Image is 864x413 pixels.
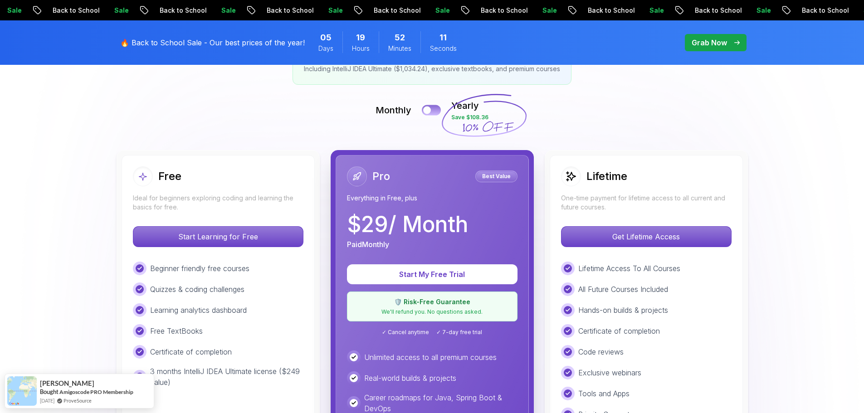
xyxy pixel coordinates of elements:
p: Free TextBooks [150,326,203,336]
h2: Free [158,169,181,184]
p: 🔥 Back to School Sale - Our best prices of the year! [120,37,305,48]
span: ✓ Cancel anytime [382,329,429,336]
p: Monthly [376,104,411,117]
p: Sale [213,6,242,15]
p: Ideal for beginners exploring coding and learning the basics for free. [133,194,303,212]
p: Lifetime Access To All Courses [578,263,680,274]
p: Back to School [44,6,106,15]
button: Start Learning for Free [133,226,303,247]
p: 3 months IntelliJ IDEA Ultimate license ($249 value) [150,366,303,388]
p: Real-world builds & projects [364,373,456,384]
img: provesource social proof notification image [7,376,37,406]
a: Amigoscode PRO Membership [59,389,133,395]
a: ProveSource [63,397,92,404]
p: Learning analytics dashboard [150,305,247,316]
p: Sale [641,6,670,15]
a: Get Lifetime Access [561,232,732,241]
p: Quizzes & coding challenges [150,284,244,295]
span: Hours [352,44,370,53]
p: Back to School [366,6,427,15]
p: Back to School [794,6,855,15]
span: Days [318,44,333,53]
span: [PERSON_NAME] [40,379,94,387]
p: Back to School [580,6,641,15]
p: Get Lifetime Access [561,227,731,247]
p: Sale [106,6,135,15]
p: Best Value [477,172,516,181]
span: Minutes [388,44,411,53]
p: Back to School [259,6,320,15]
span: [DATE] [40,397,54,404]
span: Bought [40,388,59,395]
p: Unlimited access to all premium courses [364,352,497,363]
span: 11 Seconds [439,31,447,44]
p: Code reviews [578,346,624,357]
span: 52 Minutes [395,31,405,44]
p: Including IntelliJ IDEA Ultimate ($1,034.24), exclusive textbooks, and premium courses [304,64,560,73]
h2: Pro [372,169,390,184]
p: Sale [427,6,456,15]
p: Grab Now [692,37,727,48]
p: All Future Courses Included [578,284,668,295]
button: Get Lifetime Access [561,226,732,247]
p: One-time payment for lifetime access to all current and future courses. [561,194,732,212]
p: Sale [534,6,563,15]
p: Back to School [151,6,213,15]
p: Hands-on builds & projects [578,305,668,316]
span: 5 Days [320,31,332,44]
a: Start My Free Trial [347,270,517,279]
p: Everything in Free, plus [347,194,517,203]
p: Beginner friendly free courses [150,263,249,274]
h2: Lifetime [586,169,627,184]
p: Start Learning for Free [133,227,303,247]
p: 🛡️ Risk-Free Guarantee [353,297,512,306]
p: Back to School [687,6,748,15]
button: Start My Free Trial [347,264,517,284]
p: Certificate of completion [578,326,660,336]
span: 19 Hours [356,31,365,44]
p: Start My Free Trial [358,269,507,280]
a: Start Learning for Free [133,232,303,241]
p: $ 29 / Month [347,214,468,235]
p: Back to School [473,6,534,15]
p: Exclusive webinars [578,367,641,378]
span: Seconds [430,44,457,53]
p: We'll refund you. No questions asked. [353,308,512,316]
p: Sale [748,6,777,15]
p: Certificate of completion [150,346,232,357]
span: ✓ 7-day free trial [436,329,482,336]
p: Sale [320,6,349,15]
p: Tools and Apps [578,388,630,399]
p: Paid Monthly [347,239,389,250]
